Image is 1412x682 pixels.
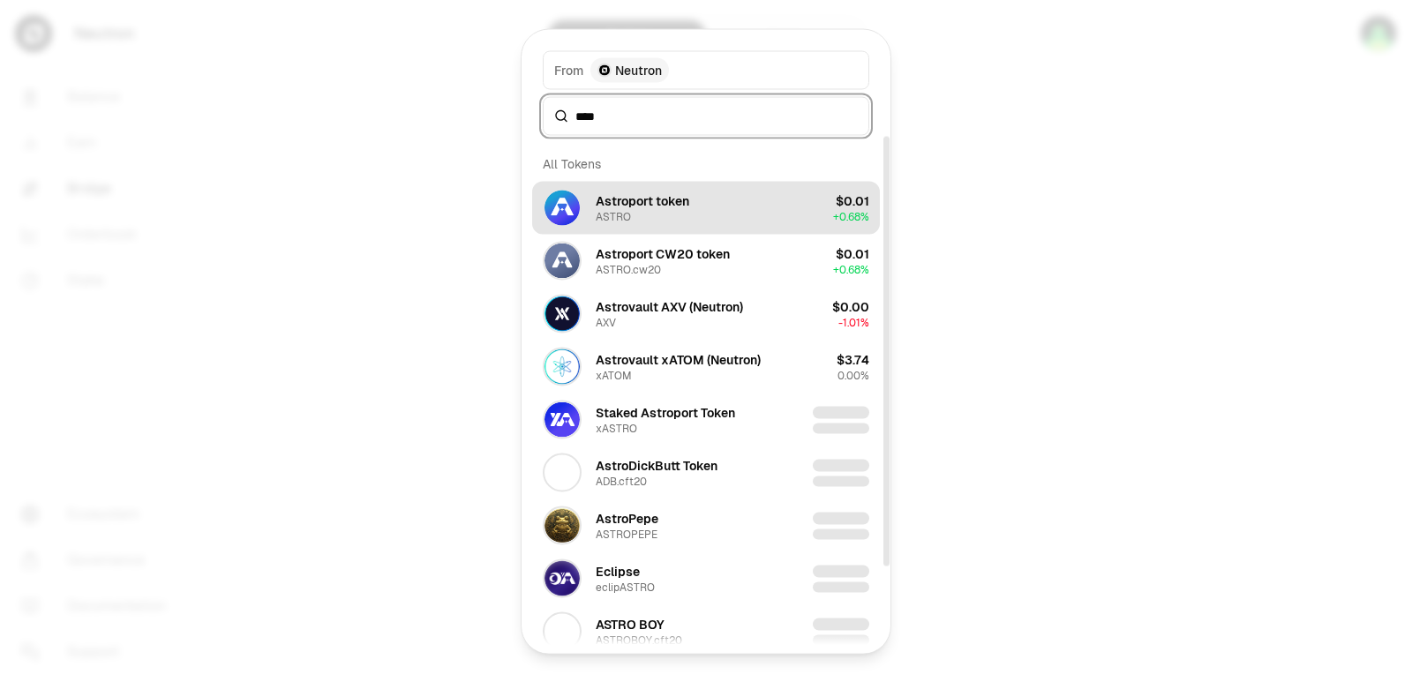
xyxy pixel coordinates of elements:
img: Neutron Logo [597,63,612,77]
div: All Tokens [532,146,880,181]
div: Staked Astroport Token [596,403,735,421]
span: 0.00% [837,368,869,382]
button: FromNeutron LogoNeutron [543,50,869,89]
img: eclipASTRO Logo [545,560,580,596]
span: + 0.68% [833,209,869,223]
div: ASTRO [596,209,631,223]
span: From [554,61,583,79]
div: ASTRO BOY [596,615,665,633]
div: $3.74 [837,350,869,368]
div: $0.00 [832,297,869,315]
button: ASTROPEPE LogoAstroPepeASTROPEPE [532,498,880,551]
div: ASTROBOY.cft20 [596,633,682,647]
button: AXV LogoAstrovault AXV (Neutron)AXV$0.00-1.01% [532,287,880,340]
div: AstroPepe [596,509,658,527]
div: AXV [596,315,616,329]
button: ASTRO.cw20 LogoAstroport CW20 tokenASTRO.cw20$0.01+0.68% [532,234,880,287]
div: ASTROPEPE [596,527,657,541]
button: xASTRO LogoStaked Astroport TokenxASTRO [532,393,880,446]
div: eclipASTRO [596,580,655,594]
img: ASTROPEPE Logo [545,507,580,543]
div: Astrovault xATOM (Neutron) [596,350,761,368]
div: AstroDickButt Token [596,456,717,474]
img: AXV Logo [545,296,580,331]
div: Astrovault AXV (Neutron) [596,297,743,315]
div: Eclipse [596,562,640,580]
button: eclipASTRO LogoEclipseeclipASTRO [532,551,880,604]
button: ASTROBOY.cft20 LogoASTRO BOYASTROBOY.cft20 [532,604,880,657]
img: xATOM Logo [545,348,580,384]
img: ASTRO.cw20 Logo [545,243,580,278]
span: + 0.68% [833,262,869,276]
div: $0.01 [836,191,869,209]
span: Neutron [615,61,662,79]
div: ADB.cft20 [596,474,647,488]
img: ASTRO Logo [545,190,580,225]
div: ASTRO.cw20 [596,262,661,276]
div: xATOM [596,368,632,382]
div: Astroport CW20 token [596,244,730,262]
span: -1.01% [838,315,869,329]
button: ASTRO LogoAstroport tokenASTRO$0.01+0.68% [532,181,880,234]
button: ADB.cft20 LogoAstroDickButt TokenADB.cft20 [532,446,880,498]
div: Astroport token [596,191,689,209]
img: xASTRO Logo [545,401,580,437]
div: $0.01 [836,244,869,262]
div: xASTRO [596,421,637,435]
button: xATOM LogoAstrovault xATOM (Neutron)xATOM$3.740.00% [532,340,880,393]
